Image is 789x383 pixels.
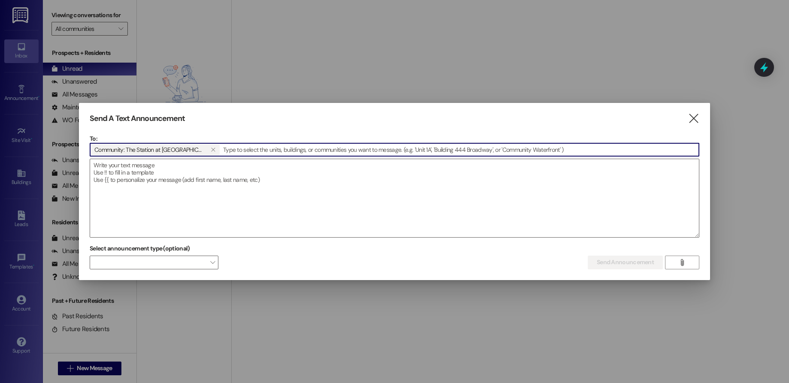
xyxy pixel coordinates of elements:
[688,114,699,123] i: 
[90,242,190,255] label: Select announcement type (optional)
[211,146,215,153] i: 
[94,144,203,155] span: Community: The Station at Willow Grove
[679,259,685,266] i: 
[221,143,699,156] input: Type to select the units, buildings, or communities you want to message. (e.g. 'Unit 1A', 'Buildi...
[588,256,663,269] button: Send Announcement
[90,134,699,143] p: To:
[597,258,654,267] span: Send Announcement
[90,114,185,124] h3: Send A Text Announcement
[207,144,220,155] button: Community: The Station at Willow Grove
